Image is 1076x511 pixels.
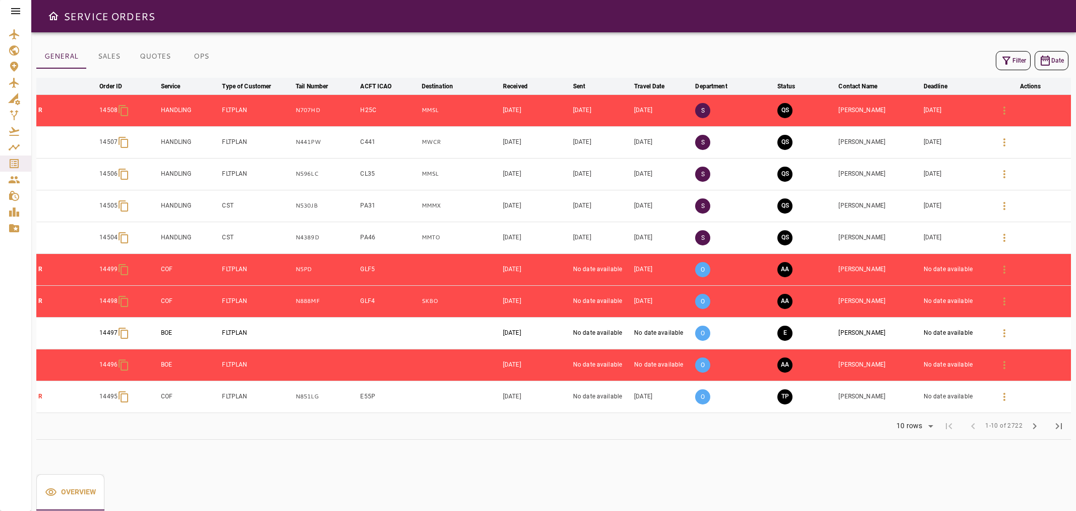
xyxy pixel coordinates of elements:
p: O [695,357,710,373]
span: Order ID [99,80,135,92]
button: QUOTE SENT [777,135,792,150]
td: [DATE] [501,349,571,381]
td: [PERSON_NAME] [836,94,921,126]
button: TRIP PREPARATION [777,389,792,404]
div: Received [503,80,528,92]
td: PA46 [358,222,419,253]
button: Details [992,289,1016,314]
td: No date available [922,253,990,285]
p: MMMX [422,201,499,210]
td: [PERSON_NAME] [836,222,921,253]
td: [DATE] [632,381,693,413]
td: FLTPLAN [220,94,294,126]
p: R [38,392,95,401]
td: HANDLING [159,190,220,222]
td: H25C [358,94,419,126]
button: Details [992,194,1016,218]
td: COF [159,253,220,285]
p: MWCR [422,138,499,146]
h6: SERVICE ORDERS [64,8,155,24]
div: Contact Name [838,80,877,92]
p: 14499 [99,265,118,274]
td: [DATE] [632,126,693,158]
td: [PERSON_NAME] [836,381,921,413]
div: 10 rows [890,419,937,434]
td: CL35 [358,158,419,190]
p: S [695,103,710,118]
td: [DATE] [501,126,571,158]
p: 14495 [99,392,118,401]
p: 14506 [99,170,118,178]
td: [DATE] [632,94,693,126]
button: AWAITING ASSIGNMENT [777,294,792,309]
span: Destination [422,80,466,92]
td: CST [220,222,294,253]
p: SKBO [422,297,499,305]
td: No date available [571,253,632,285]
td: [PERSON_NAME] [836,349,921,381]
div: ACFT ICAO [360,80,391,92]
span: Contact Name [838,80,890,92]
p: O [695,326,710,341]
button: Details [992,98,1016,123]
td: No date available [922,317,990,349]
p: N5PD [296,265,356,274]
td: FLTPLAN [220,158,294,190]
p: 14504 [99,233,118,242]
button: Open drawer [43,6,64,26]
p: N707HD [296,106,356,115]
div: Sent [573,80,586,92]
td: [DATE] [501,253,571,285]
td: PA31 [358,190,419,222]
div: Department [695,80,727,92]
p: MMTO [422,233,499,242]
td: [PERSON_NAME] [836,158,921,190]
td: FLTPLAN [220,349,294,381]
td: [DATE] [922,158,990,190]
div: Type of Customer [222,80,271,92]
td: [DATE] [922,222,990,253]
p: R [38,265,95,274]
p: N441PW [296,138,356,146]
td: [DATE] [501,222,571,253]
td: [DATE] [571,158,632,190]
td: [DATE] [501,285,571,317]
button: QUOTE SENT [777,167,792,182]
span: Tail Number [296,80,341,92]
td: FLTPLAN [220,253,294,285]
button: Overview [36,474,104,510]
p: N888MF [296,297,356,305]
td: [DATE] [571,222,632,253]
p: O [695,262,710,277]
button: Filter [996,51,1031,70]
div: basic tabs example [36,474,104,510]
span: chevron_right [1029,420,1041,432]
span: Department [695,80,740,92]
td: HANDLING [159,222,220,253]
td: CST [220,190,294,222]
td: [DATE] [501,317,571,349]
td: GLF5 [358,253,419,285]
button: Details [992,258,1016,282]
td: [DATE] [501,94,571,126]
span: Received [503,80,541,92]
p: O [695,389,710,404]
p: S [695,135,710,150]
td: No date available [922,349,990,381]
div: Service [161,80,181,92]
td: [DATE] [632,158,693,190]
td: FLTPLAN [220,285,294,317]
td: [PERSON_NAME] [836,317,921,349]
span: Service [161,80,194,92]
span: Travel Date [634,80,677,92]
span: last_page [1053,420,1065,432]
div: basic tabs example [36,44,224,69]
td: No date available [632,349,693,381]
div: Deadline [924,80,947,92]
td: No date available [922,285,990,317]
td: COF [159,285,220,317]
td: No date available [922,381,990,413]
td: No date available [571,349,632,381]
p: N530JB [296,201,356,210]
div: Order ID [99,80,122,92]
